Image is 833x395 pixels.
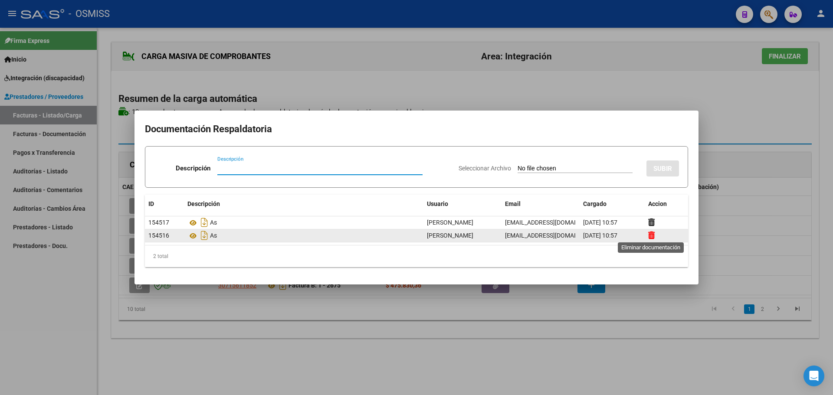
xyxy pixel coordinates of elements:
datatable-header-cell: Descripción [184,195,423,213]
span: 154516 [148,232,169,239]
span: [PERSON_NAME] [427,232,473,239]
span: Descripción [187,200,220,207]
button: SUBIR [646,160,679,176]
span: Accion [648,200,667,207]
span: Usuario [427,200,448,207]
div: 2 total [145,245,688,267]
span: [DATE] 10:57 [583,232,617,239]
span: [DATE] 10:57 [583,219,617,226]
span: [EMAIL_ADDRESS][DOMAIN_NAME] [505,219,601,226]
span: 154517 [148,219,169,226]
div: As [187,215,420,229]
datatable-header-cell: ID [145,195,184,213]
datatable-header-cell: Usuario [423,195,502,213]
span: [PERSON_NAME] [427,219,473,226]
datatable-header-cell: Accion [645,195,688,213]
span: [EMAIL_ADDRESS][DOMAIN_NAME] [505,232,601,239]
datatable-header-cell: Cargado [580,195,645,213]
span: Email [505,200,521,207]
span: SUBIR [653,165,672,173]
div: As [187,229,420,242]
span: Cargado [583,200,607,207]
datatable-header-cell: Email [502,195,580,213]
i: Descargar documento [199,229,210,242]
span: ID [148,200,154,207]
div: Open Intercom Messenger [803,366,824,386]
i: Descargar documento [199,215,210,229]
p: Descripción [176,163,210,173]
h2: Documentación Respaldatoria [145,121,688,137]
span: Seleccionar Archivo [459,165,511,172]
